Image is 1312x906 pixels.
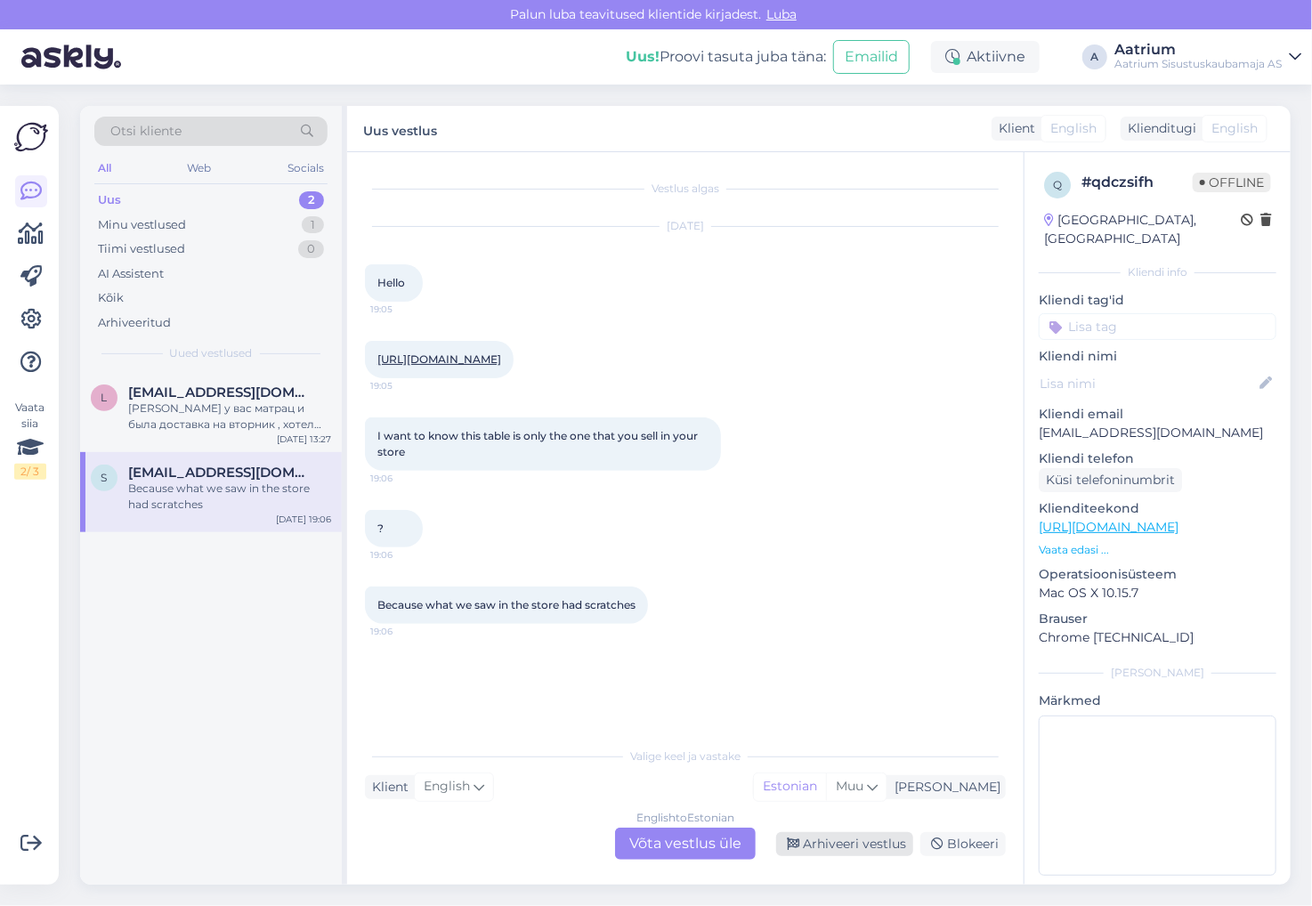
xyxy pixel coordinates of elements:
div: [DATE] [365,218,1006,234]
div: 1 [302,216,324,234]
span: 19:05 [370,303,437,316]
div: Arhiveeritud [98,314,171,332]
span: Muu [836,778,863,794]
span: English [1050,119,1097,138]
p: Brauser [1039,610,1276,628]
span: Because what we saw in the store had scratches [377,598,636,611]
div: All [94,157,115,180]
span: 19:06 [370,472,437,485]
div: 2 [299,191,324,209]
p: Mac OS X 10.15.7 [1039,584,1276,603]
div: Klient [365,778,409,797]
div: Võta vestlus üle [615,828,756,860]
span: l3br0n23@mail.ru [128,384,313,400]
p: Märkmed [1039,692,1276,710]
img: Askly Logo [14,120,48,154]
div: Proovi tasuta juba täna: [626,46,826,68]
span: q [1053,178,1062,191]
div: [PERSON_NAME] у вас матрац и была доставка на вторник , хотел бы отменить , [PERSON_NAME] я уже с... [128,400,331,433]
div: Estonian [754,773,826,800]
input: Lisa tag [1039,313,1276,340]
div: 0 [298,240,324,258]
span: ? [377,522,384,535]
div: Aatrium [1114,43,1282,57]
div: Vestlus algas [365,181,1006,197]
div: # qdczsifh [1081,172,1193,193]
span: I want to know this table is only the one that you sell in your store [377,429,701,458]
span: 19:05 [370,379,437,392]
b: Uus! [626,48,660,65]
p: Operatsioonisüsteem [1039,565,1276,584]
p: Kliendi tag'id [1039,291,1276,310]
div: [PERSON_NAME] [887,778,1000,797]
div: Klienditugi [1121,119,1196,138]
div: Blokeeri [920,832,1006,856]
span: 19:06 [370,625,437,638]
span: 19:06 [370,548,437,562]
span: l [101,391,108,404]
div: Tiimi vestlused [98,240,185,258]
span: s [101,471,108,484]
div: Web [184,157,215,180]
div: A [1082,44,1107,69]
span: Uued vestlused [170,345,253,361]
div: AI Assistent [98,265,164,283]
div: Kõik [98,289,124,307]
div: Minu vestlused [98,216,186,234]
div: Klient [992,119,1035,138]
div: Aatrium Sisustuskaubamaja AS [1114,57,1282,71]
span: English [1211,119,1258,138]
span: Otsi kliente [110,122,182,141]
div: [DATE] 19:06 [276,513,331,526]
span: Luba [761,6,802,22]
button: Emailid [833,40,910,74]
input: Lisa nimi [1040,374,1256,393]
div: [PERSON_NAME] [1039,665,1276,681]
a: [URL][DOMAIN_NAME] [377,352,501,366]
p: Klienditeekond [1039,499,1276,518]
p: Kliendi nimi [1039,347,1276,366]
p: Chrome [TECHNICAL_ID] [1039,628,1276,647]
div: Socials [284,157,328,180]
label: Uus vestlus [363,117,437,141]
div: Küsi telefoninumbrit [1039,468,1182,492]
div: Valige keel ja vastake [365,748,1006,764]
div: Vaata siia [14,400,46,480]
p: [EMAIL_ADDRESS][DOMAIN_NAME] [1039,424,1276,442]
span: Offline [1193,173,1271,192]
div: Uus [98,191,121,209]
div: [DATE] 13:27 [277,433,331,446]
div: English to Estonian [636,810,734,826]
p: Kliendi email [1039,405,1276,424]
div: Because what we saw in the store had scratches [128,481,331,513]
p: Kliendi telefon [1039,449,1276,468]
a: AatriumAatrium Sisustuskaubamaja AS [1114,43,1301,71]
span: English [424,777,470,797]
div: [GEOGRAPHIC_DATA], [GEOGRAPHIC_DATA] [1044,211,1241,248]
p: Vaata edasi ... [1039,542,1276,558]
a: [URL][DOMAIN_NAME] [1039,519,1178,535]
span: Hello [377,276,405,289]
span: seyranbarseghyan@gmail.com [128,465,313,481]
div: Arhiveeri vestlus [776,832,913,856]
div: 2 / 3 [14,464,46,480]
div: Kliendi info [1039,264,1276,280]
div: Aktiivne [931,41,1040,73]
